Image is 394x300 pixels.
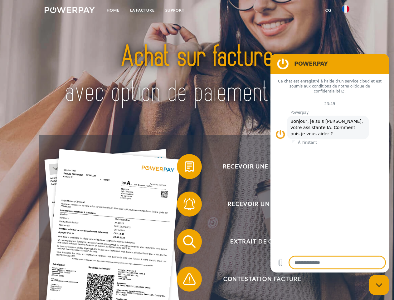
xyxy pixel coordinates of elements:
[125,5,160,16] a: LA FACTURE
[182,196,197,212] img: qb_bell.svg
[186,267,339,292] span: Contestation Facture
[177,229,339,254] button: Extrait de compte
[320,5,337,16] a: CG
[342,5,349,13] img: fr
[270,54,389,272] iframe: Fenêtre de messagerie
[182,271,197,287] img: qb_warning.svg
[60,30,334,120] img: title-powerpay_fr.svg
[160,5,190,16] a: Support
[182,234,197,249] img: qb_search.svg
[186,229,339,254] span: Extrait de compte
[186,154,339,179] span: Recevoir une facture ?
[101,5,125,16] a: Home
[177,192,339,217] button: Recevoir un rappel?
[45,7,95,13] img: logo-powerpay-white.svg
[369,275,389,295] iframe: Bouton de lancement de la fenêtre de messagerie, conversation en cours
[177,267,339,292] button: Contestation Facture
[177,154,339,179] button: Recevoir une facture ?
[182,159,197,174] img: qb_bill.svg
[186,192,339,217] span: Recevoir un rappel?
